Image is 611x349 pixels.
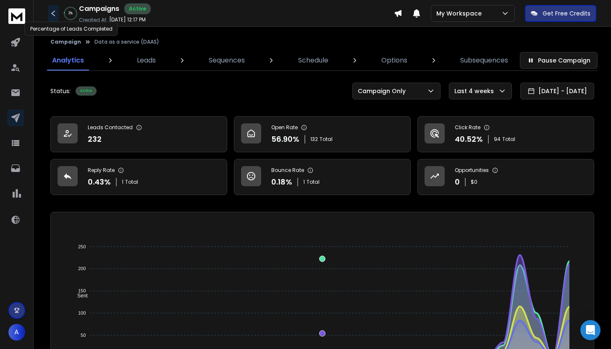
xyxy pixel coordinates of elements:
[8,324,25,341] button: A
[125,179,138,185] span: Total
[455,50,513,70] a: Subsequences
[234,116,411,152] a: Open Rate56.90%132Total
[50,39,81,45] button: Campaign
[525,5,596,22] button: Get Free Credits
[122,179,123,185] span: 1
[204,50,250,70] a: Sequences
[78,288,86,293] tspan: 150
[520,83,594,99] button: [DATE] - [DATE]
[71,293,88,299] span: Sent
[471,179,477,185] p: $ 0
[417,159,594,195] a: Opportunities0$0
[271,124,298,131] p: Open Rate
[376,50,412,70] a: Options
[50,87,71,95] p: Status:
[81,333,86,338] tspan: 50
[271,167,304,174] p: Bounce Rate
[50,116,227,152] a: Leads Contacted232
[455,124,480,131] p: Click Rate
[94,39,159,45] p: Data as a service (DAAS)
[47,50,89,70] a: Analytics
[109,16,146,23] p: [DATE] 12:17 PM
[88,124,133,131] p: Leads Contacted
[68,11,73,16] p: 3 %
[298,55,328,65] p: Schedule
[50,159,227,195] a: Reply Rate0.43%1Total
[78,244,86,249] tspan: 250
[520,52,598,69] button: Pause Campaign
[455,176,460,188] p: 0
[455,167,489,174] p: Opportunities
[88,176,111,188] p: 0.43 %
[78,310,86,315] tspan: 100
[8,8,25,24] img: logo
[303,179,305,185] span: 1
[88,167,115,174] p: Reply Rate
[271,176,292,188] p: 0.18 %
[79,17,108,23] p: Created At:
[381,55,407,65] p: Options
[460,55,508,65] p: Subsequences
[455,133,483,145] p: 40.52 %
[25,22,118,36] div: Percentage of Leads Completed
[502,136,515,143] span: Total
[543,9,590,18] p: Get Free Credits
[307,179,320,185] span: Total
[494,136,501,143] span: 94
[436,9,485,18] p: My Workspace
[137,55,156,65] p: Leads
[88,133,102,145] p: 232
[234,159,411,195] a: Bounce Rate0.18%1Total
[320,136,333,143] span: Total
[132,50,161,70] a: Leads
[79,4,119,14] h1: Campaigns
[580,320,601,340] div: Open Intercom Messenger
[293,50,333,70] a: Schedule
[78,266,86,271] tspan: 200
[271,133,299,145] p: 56.90 %
[310,136,318,143] span: 132
[52,55,84,65] p: Analytics
[76,86,97,96] div: Active
[209,55,245,65] p: Sequences
[358,87,409,95] p: Campaign Only
[454,87,497,95] p: Last 4 weeks
[124,3,151,14] div: Active
[417,116,594,152] a: Click Rate40.52%94Total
